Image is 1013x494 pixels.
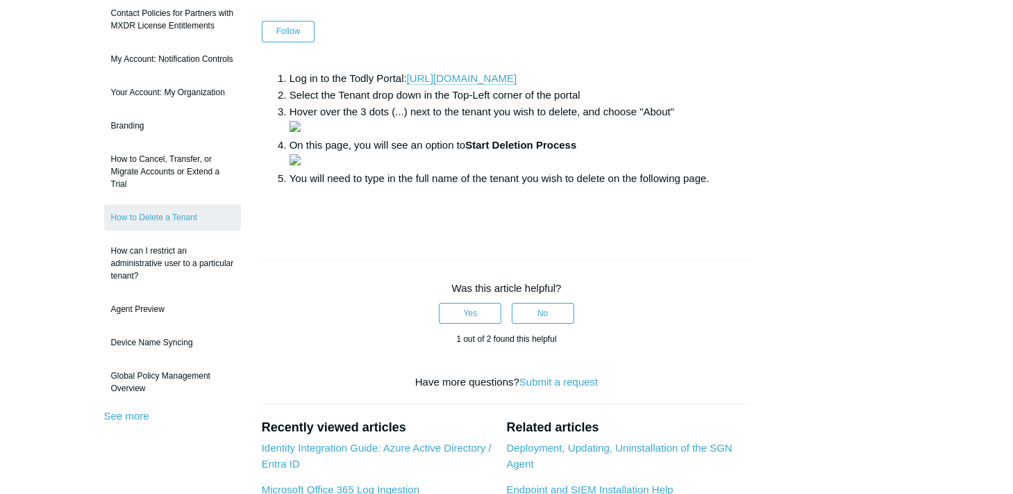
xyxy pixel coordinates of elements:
[104,204,241,231] a: How to Delete a Tenant
[506,418,751,437] h2: Related articles
[290,170,752,187] li: You will need to type in the full name of the tenant you wish to delete on the following page.
[290,137,752,170] li: On this page, you will see an option to
[407,72,517,85] a: [URL][DOMAIN_NAME]
[104,238,241,289] a: How can I restrict an administrative user to a particular tenant?
[290,104,752,137] li: Hover over the 3 dots (...) next to the tenant you wish to delete, and choose "About"
[439,303,501,324] button: This article was helpful
[104,46,241,72] a: My Account: Notification Controls
[290,70,752,87] li: Log in to the Todly Portal:
[262,418,493,437] h2: Recently viewed articles
[290,154,301,165] img: 25288652396563
[104,363,241,402] a: Global Policy Management Overview
[506,442,732,470] a: Deployment, Updating, Uninstallation of the SGN Agent
[465,139,576,151] strong: Start Deletion Process
[104,296,241,322] a: Agent Preview
[262,442,492,470] a: Identity Integration Guide: Azure Active Directory / Entra ID
[290,121,301,132] img: 25288630781587
[262,21,315,42] button: Follow Article
[452,282,562,294] span: Was this article helpful?
[104,79,241,106] a: Your Account: My Organization
[456,334,556,344] span: 1 out of 2 found this helpful
[104,146,241,197] a: How to Cancel, Transfer, or Migrate Accounts or Extend a Trial
[104,410,149,422] a: See more
[104,113,241,139] a: Branding
[519,376,598,388] a: Submit a request
[104,329,241,356] a: Device Name Syncing
[290,87,752,104] li: Select the Tenant drop down in the Top-Left corner of the portal
[512,303,574,324] button: This article was not helpful
[262,374,752,390] div: Have more questions?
